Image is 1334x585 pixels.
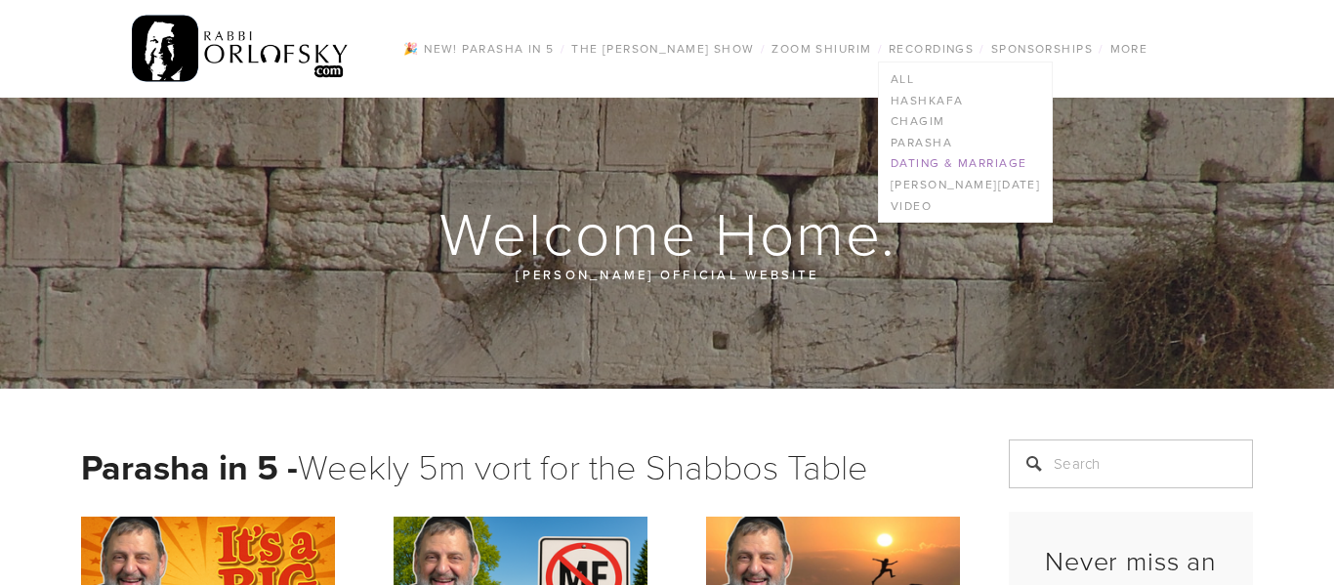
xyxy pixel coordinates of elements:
a: Parasha [879,132,1052,153]
a: Hashkafa [879,90,1052,111]
a: Dating & Marriage [879,153,1052,175]
span: / [980,40,984,57]
a: More [1105,36,1154,62]
a: Chagim [879,110,1052,132]
a: Zoom Shiurim [766,36,877,62]
h1: Welcome Home. [81,201,1255,264]
a: Video [879,195,1052,217]
a: 🎉 NEW! Parasha in 5 [397,36,560,62]
a: All [879,68,1052,90]
p: [PERSON_NAME] official website [198,264,1136,285]
h1: Weekly 5m vort for the Shabbos Table [81,439,960,493]
span: / [761,40,766,57]
a: Recordings [883,36,980,62]
input: Search [1009,439,1253,488]
span: / [1099,40,1104,57]
span: / [878,40,883,57]
a: Sponsorships [985,36,1099,62]
a: [PERSON_NAME][DATE] [879,174,1052,195]
span: / [561,40,565,57]
a: The [PERSON_NAME] Show [565,36,761,62]
img: RabbiOrlofsky.com [132,11,350,87]
strong: Parasha in 5 - [81,441,298,492]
